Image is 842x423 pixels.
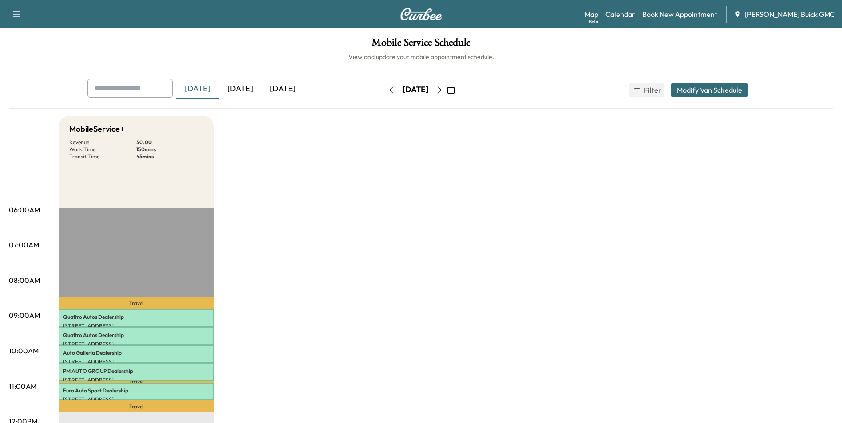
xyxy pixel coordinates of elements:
p: PM AUTO GROUP Dealership [63,368,210,375]
a: Book New Appointment [642,9,717,20]
span: Filter [644,85,660,95]
p: Travel [59,400,214,412]
p: 10:00AM [9,345,39,356]
p: 45 mins [136,153,203,160]
p: [STREET_ADDRESS] [63,376,210,384]
p: 08:00AM [9,275,40,286]
p: Work Time [69,146,136,153]
span: [PERSON_NAME] Buick GMC [745,9,835,20]
p: $ 0.00 [136,139,203,146]
p: Quattro Autos Dealership [63,332,210,339]
img: Curbee Logo [400,8,443,20]
a: MapBeta [585,9,598,20]
p: Travel [59,381,214,383]
h5: MobileService+ [69,123,124,135]
div: [DATE] [261,79,304,99]
a: Calendar [605,9,635,20]
div: [DATE] [219,79,261,99]
p: [STREET_ADDRESS] [63,396,210,403]
p: [STREET_ADDRESS] [63,358,210,365]
p: 06:00AM [9,204,40,215]
div: [DATE] [176,79,219,99]
button: Modify Van Schedule [671,83,748,97]
p: 150 mins [136,146,203,153]
p: Auto Galleria Dealership [63,349,210,356]
p: Travel [59,297,214,309]
p: Quattro Autos Dealership [63,313,210,321]
p: 11:00AM [9,381,36,392]
p: 07:00AM [9,239,39,250]
p: [STREET_ADDRESS] [63,322,210,329]
button: Filter [629,83,664,97]
h6: View and update your mobile appointment schedule. [9,52,833,61]
p: Euro Auto Sport Dealership [63,387,210,394]
p: Revenue [69,139,136,146]
p: 09:00AM [9,310,40,321]
h1: Mobile Service Schedule [9,37,833,52]
div: [DATE] [403,84,428,95]
p: [STREET_ADDRESS] [63,341,210,348]
div: Beta [589,18,598,25]
p: Transit Time [69,153,136,160]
